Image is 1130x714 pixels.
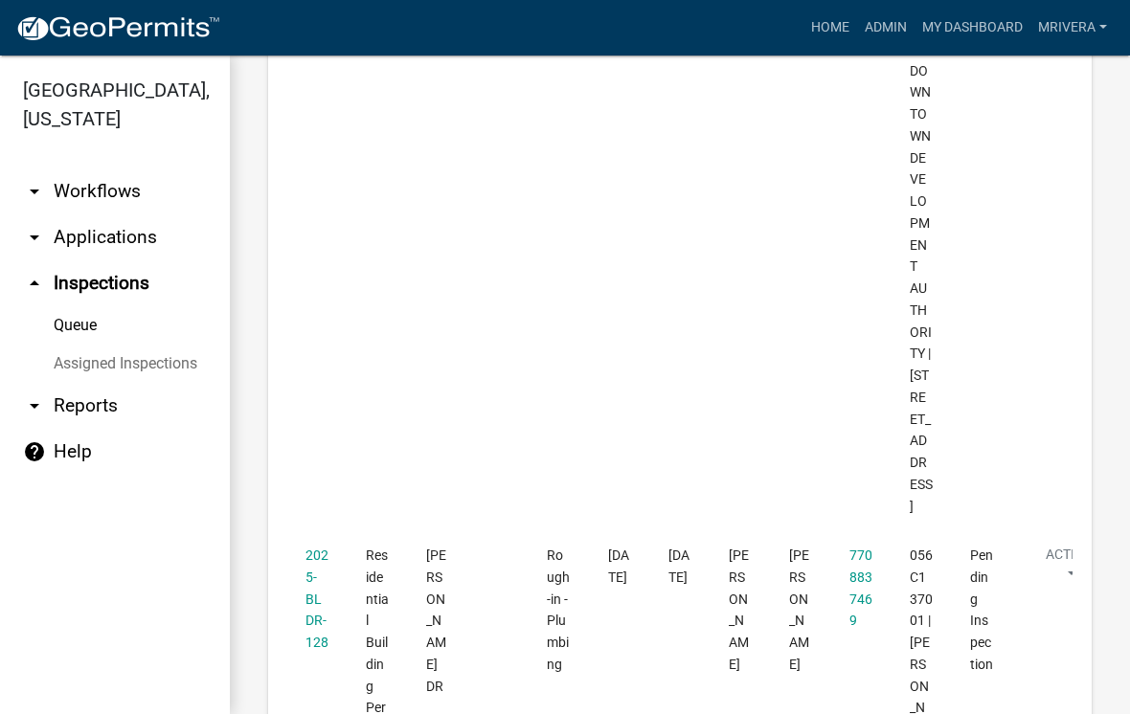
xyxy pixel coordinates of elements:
[857,10,915,46] a: Admin
[547,547,570,672] span: Rough-in - Plumbing
[426,547,446,694] span: THOMAS DR
[23,440,46,463] i: help
[803,10,857,46] a: Home
[668,545,692,589] div: [DATE]
[729,547,749,672] span: Michele Rivera
[23,180,46,203] i: arrow_drop_down
[23,394,46,417] i: arrow_drop_down
[915,10,1030,46] a: My Dashboard
[789,547,809,672] span: SABRINA JOYNER
[1030,545,1109,592] button: Action
[849,547,872,628] a: 7708837469
[305,547,328,650] a: 2025-BLDR-128
[1030,10,1115,46] a: mrivera
[608,547,629,585] span: 10/09/2025
[970,547,993,672] span: Pending Inspection
[23,272,46,295] i: arrow_drop_up
[23,226,46,249] i: arrow_drop_down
